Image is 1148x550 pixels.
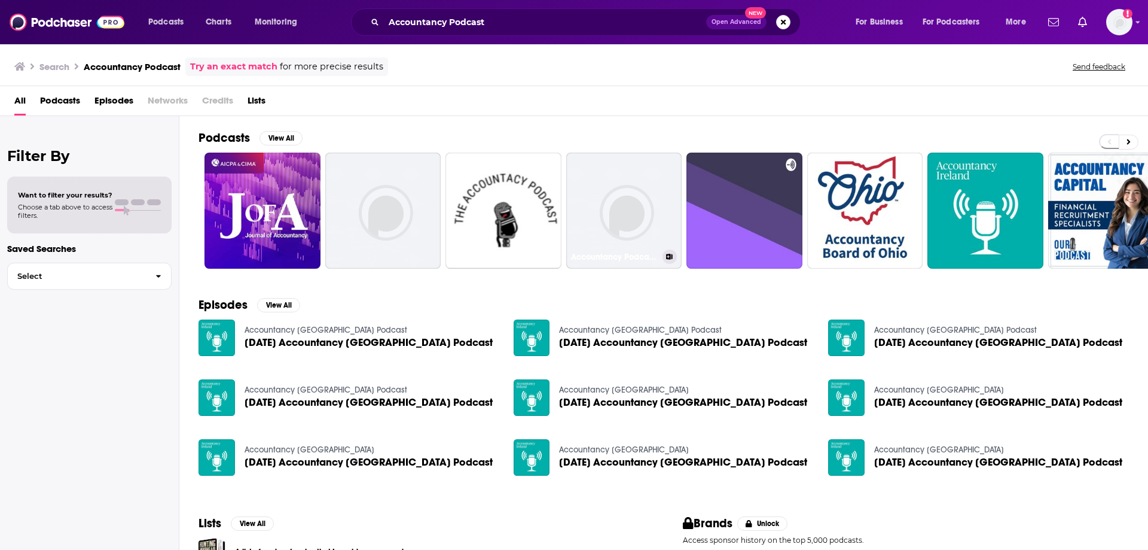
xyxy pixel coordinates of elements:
[245,457,493,467] a: February 2017 Accountancy Ireland Podcast
[40,91,80,116] a: Podcasts
[362,8,812,36] div: Search podcasts, credits, & more...
[683,536,1129,545] p: Access sponsor history on the top 5,000 podcasts.
[18,203,112,220] span: Choose a tab above to access filters.
[10,11,124,34] img: Podchaser - Follow, Share and Rate Podcasts
[874,338,1122,348] span: [DATE] Accountancy [GEOGRAPHIC_DATA] Podcast
[745,7,767,19] span: New
[997,13,1041,32] button: open menu
[198,13,239,32] a: Charts
[8,272,146,280] span: Select
[874,397,1122,408] span: [DATE] Accountancy [GEOGRAPHIC_DATA] Podcast
[828,439,865,476] img: October 2016 Accountancy Ireland Podcast
[559,338,807,348] span: [DATE] Accountancy [GEOGRAPHIC_DATA] Podcast
[1006,14,1026,31] span: More
[514,439,550,476] img: June 2015 Accountancy Ireland Podcast
[923,14,980,31] span: For Podcasters
[559,338,807,348] a: August 2016 Accountancy Ireland Podcast
[1043,12,1064,32] a: Show notifications dropdown
[148,91,188,116] span: Networks
[384,13,706,32] input: Search podcasts, credits, & more...
[246,13,313,32] button: open menu
[571,252,658,262] h3: Accountancy Podcast from HL&W Limited
[206,14,231,31] span: Charts
[245,385,407,395] a: Accountancy Ireland Podcast
[559,457,807,467] span: [DATE] Accountancy [GEOGRAPHIC_DATA] Podcast
[828,379,865,416] img: August 2016 Accountancy Ireland Podcast
[14,91,26,116] a: All
[559,385,689,395] a: Accountancy Ireland
[248,91,265,116] a: Lists
[259,131,303,145] button: View All
[140,13,199,32] button: open menu
[559,397,807,408] span: [DATE] Accountancy [GEOGRAPHIC_DATA] Podcast
[915,13,997,32] button: open menu
[7,147,172,165] h2: Filter By
[874,457,1122,467] a: October 2016 Accountancy Ireland Podcast
[874,325,1037,335] a: Accountancy Ireland Podcast
[199,130,250,145] h2: Podcasts
[559,325,722,335] a: Accountancy Ireland Podcast
[559,397,807,408] a: December 2016 Accountancy Ireland Podcast
[737,516,788,531] button: Unlock
[1106,9,1132,35] img: User Profile
[874,397,1122,408] a: August 2016 Accountancy Ireland Podcast
[1106,9,1132,35] span: Logged in as emilyroy
[245,338,493,348] span: [DATE] Accountancy [GEOGRAPHIC_DATA] Podcast
[1073,12,1092,32] a: Show notifications dropdown
[245,445,374,455] a: Accountancy Ireland
[514,379,550,416] img: December 2016 Accountancy Ireland Podcast
[856,14,903,31] span: For Business
[874,457,1122,467] span: [DATE] Accountancy [GEOGRAPHIC_DATA] Podcast
[84,61,181,72] h3: Accountancy Podcast
[199,516,274,531] a: ListsView All
[514,320,550,356] a: August 2016 Accountancy Ireland Podcast
[828,320,865,356] img: June 2015 Accountancy Ireland Podcast
[683,516,732,531] h2: Brands
[199,379,235,416] img: October 2016 Accountancy Ireland Podcast
[559,445,689,455] a: Accountancy Ireland
[559,457,807,467] a: June 2015 Accountancy Ireland Podcast
[7,263,172,290] button: Select
[39,61,69,72] h3: Search
[199,297,248,312] h2: Episodes
[1123,9,1132,19] svg: Add a profile image
[847,13,918,32] button: open menu
[231,516,274,531] button: View All
[706,15,767,29] button: Open AdvancedNew
[245,338,493,348] a: December 2016 Accountancy Ireland Podcast
[199,297,300,312] a: EpisodesView All
[874,338,1122,348] a: June 2015 Accountancy Ireland Podcast
[94,91,133,116] a: Episodes
[1106,9,1132,35] button: Show profile menu
[280,60,383,74] span: for more precise results
[199,439,235,476] img: February 2017 Accountancy Ireland Podcast
[199,320,235,356] img: December 2016 Accountancy Ireland Podcast
[7,243,172,254] p: Saved Searches
[202,91,233,116] span: Credits
[257,298,300,312] button: View All
[199,130,303,145] a: PodcastsView All
[874,385,1004,395] a: Accountancy Ireland
[874,445,1004,455] a: Accountancy Ireland
[566,153,682,269] a: Accountancy Podcast from HL&W Limited
[245,397,493,408] span: [DATE] Accountancy [GEOGRAPHIC_DATA] Podcast
[18,191,112,199] span: Want to filter your results?
[255,14,297,31] span: Monitoring
[245,397,493,408] a: October 2016 Accountancy Ireland Podcast
[245,325,407,335] a: Accountancy Ireland Podcast
[712,19,761,25] span: Open Advanced
[199,516,221,531] h2: Lists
